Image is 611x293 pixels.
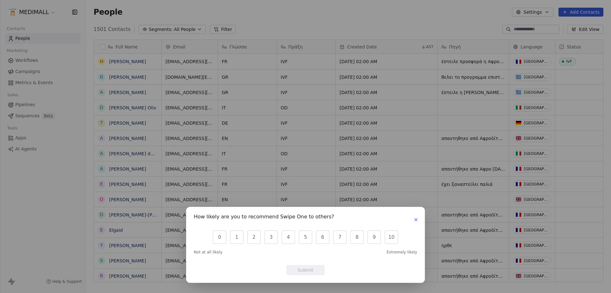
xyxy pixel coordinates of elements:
[194,215,334,221] h1: How likely are you to recommend Swipe One to others?
[299,231,312,244] button: 5
[316,231,329,244] button: 6
[264,231,278,244] button: 3
[230,231,243,244] button: 1
[387,250,417,255] span: Extremely likely
[282,231,295,244] button: 4
[350,231,364,244] button: 8
[247,231,261,244] button: 2
[385,231,398,244] button: 10
[333,231,347,244] button: 7
[213,231,226,244] button: 0
[194,250,222,255] span: Not at all likely
[368,231,381,244] button: 9
[286,265,325,275] button: Submit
